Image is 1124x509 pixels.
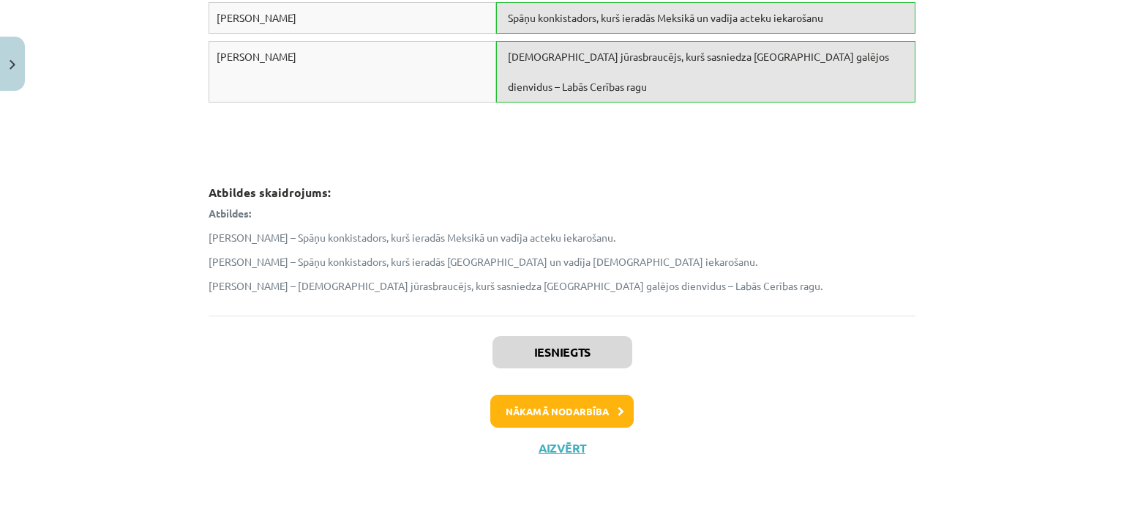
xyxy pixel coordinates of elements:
strong: Atbildes: [209,207,251,220]
button: Nākamā nodarbība [490,395,634,428]
div: Spāņu konkistadors, kurš ieradās Meksikā un vadīja acteku iekarošanu [496,2,915,34]
p: [PERSON_NAME] – [DEMOGRAPHIC_DATA] jūrasbraucējs, kurš sasniedza [GEOGRAPHIC_DATA] galējos dienvi... [209,278,915,294]
div: [PERSON_NAME] [209,2,496,34]
div: [PERSON_NAME] [209,41,496,103]
button: Aizvērt [534,441,590,456]
p: [PERSON_NAME] – Spāņu konkistadors, kurš ieradās Meksikā un vadīja acteku iekarošanu. [209,230,915,245]
button: Iesniegts [492,336,632,368]
div: [DEMOGRAPHIC_DATA] jūrasbraucējs, kurš sasniedza [GEOGRAPHIC_DATA] galējos dienvidus – Labās Cerī... [496,41,915,103]
img: icon-close-lesson-0947bae3869378f0d4975bcd49f059093ad1ed9edebbc8119c70593378902aed.svg [10,60,15,70]
p: [PERSON_NAME] – Spāņu konkistadors, kurš ieradās [GEOGRAPHIC_DATA] un vadīja [DEMOGRAPHIC_DATA] i... [209,254,915,270]
h3: Atbildes skaidrojums: [209,175,915,201]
